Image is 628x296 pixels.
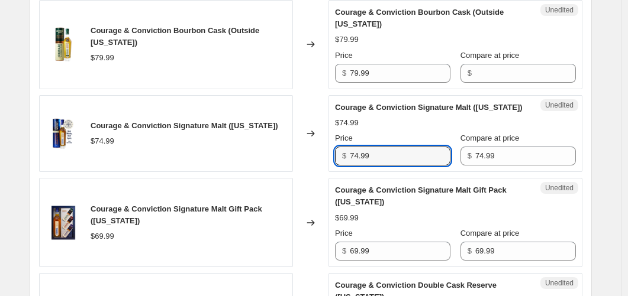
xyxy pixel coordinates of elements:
[460,51,520,60] span: Compare at price
[545,183,574,193] span: Unedited
[335,186,507,206] span: Courage & Conviction Signature Malt Gift Pack ([US_STATE])
[460,134,520,142] span: Compare at price
[91,52,114,64] div: $79.99
[335,117,359,129] div: $74.99
[545,5,574,15] span: Unedited
[335,8,504,28] span: Courage & Conviction Bourbon Cask (Outside [US_STATE])
[91,230,114,242] div: $69.99
[46,205,81,240] img: C_CSignatureVAP_80x.png
[468,151,472,160] span: $
[342,246,346,255] span: $
[91,121,278,130] span: Courage & Conviction Signature Malt ([US_STATE])
[342,69,346,77] span: $
[91,204,262,225] span: Courage & Conviction Signature Malt Gift Pack ([US_STATE])
[468,246,472,255] span: $
[335,51,353,60] span: Price
[91,135,114,147] div: $74.99
[460,229,520,238] span: Compare at price
[46,27,81,62] img: C_CBourbonBottle_Tin_80x.png
[335,229,353,238] span: Price
[46,116,81,151] img: New_Look._Same_Award-Winning_Whisky_e077d908-fbf8-48df-9317-3abb1c9afb67_80x.png
[335,34,359,45] div: $79.99
[342,151,346,160] span: $
[91,26,259,47] span: Courage & Conviction Bourbon Cask (Outside [US_STATE])
[335,103,523,112] span: Courage & Conviction Signature Malt ([US_STATE])
[335,212,359,224] div: $69.99
[335,134,353,142] span: Price
[468,69,472,77] span: $
[545,100,574,110] span: Unedited
[545,278,574,288] span: Unedited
